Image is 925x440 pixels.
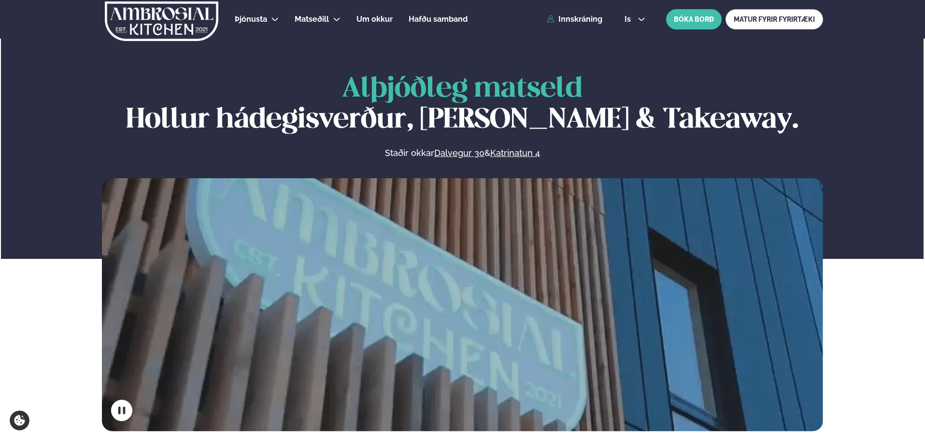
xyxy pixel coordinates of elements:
[235,14,267,24] span: Þjónusta
[434,147,484,159] a: Dalvegur 30
[490,147,540,159] a: Katrinatun 4
[547,15,602,24] a: Innskráning
[295,14,329,25] a: Matseðill
[280,147,645,159] p: Staðir okkar &
[666,9,722,29] button: BÓKA BORÐ
[235,14,267,25] a: Þjónusta
[10,411,29,430] a: Cookie settings
[102,74,823,136] h1: Hollur hádegisverður, [PERSON_NAME] & Takeaway.
[356,14,393,25] a: Um okkur
[342,76,583,102] span: Alþjóðleg matseld
[617,15,653,23] button: is
[356,14,393,24] span: Um okkur
[409,14,468,24] span: Hafðu samband
[625,15,634,23] span: is
[409,14,468,25] a: Hafðu samband
[295,14,329,24] span: Matseðill
[726,9,823,29] a: MATUR FYRIR FYRIRTÆKI
[104,1,219,41] img: logo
